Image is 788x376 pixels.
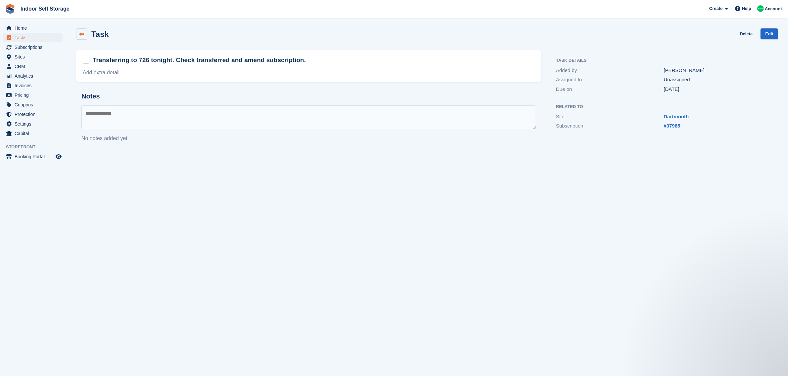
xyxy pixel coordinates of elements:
span: No notes added yet [81,135,127,141]
a: menu [3,100,63,109]
a: menu [3,110,63,119]
img: stora-icon-8386f47178a22dfd0bd8f6a31ec36ba5ce8667c1dd55bd0f319d3a0aa187defe.svg [5,4,15,14]
span: Booking Portal [15,152,54,161]
div: Due on [556,86,664,93]
h2: Task [91,30,109,39]
a: Preview store [55,153,63,161]
div: [DATE] [664,86,772,93]
img: Helen Nicholls [757,5,764,12]
span: Protection [15,110,54,119]
span: Invoices [15,81,54,90]
a: menu [3,43,63,52]
span: Settings [15,119,54,129]
a: menu [3,152,63,161]
a: Add extra detail... [83,70,124,75]
a: #37985 [664,123,680,129]
a: menu [3,23,63,33]
a: Dartmouth [664,114,689,119]
span: Sites [15,52,54,61]
span: Storefront [6,144,66,150]
a: menu [3,33,63,42]
a: menu [3,71,63,81]
h2: Task Details [556,58,771,63]
div: [PERSON_NAME] [664,67,772,74]
span: Subscriptions [15,43,54,52]
span: Coupons [15,100,54,109]
a: menu [3,52,63,61]
span: CRM [15,62,54,71]
div: Assigned to [556,76,664,84]
span: Create [709,5,722,12]
span: Analytics [15,71,54,81]
span: Home [15,23,54,33]
span: Capital [15,129,54,138]
a: menu [3,91,63,100]
span: Account [765,6,782,12]
span: Pricing [15,91,54,100]
a: Indoor Self Storage [18,3,72,14]
a: menu [3,119,63,129]
div: Added by [556,67,664,74]
h2: Notes [81,93,536,100]
a: Edit [761,28,778,39]
span: Help [742,5,751,12]
a: menu [3,129,63,138]
a: menu [3,62,63,71]
span: Tasks [15,33,54,42]
h2: Related to [556,104,771,109]
div: Subscription [556,122,664,130]
a: Delete [740,28,753,39]
div: Site [556,113,664,121]
div: Unassigned [664,76,772,84]
h2: Transferring to 726 tonight. Check transferred and amend subscription. [93,56,306,64]
a: menu [3,81,63,90]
